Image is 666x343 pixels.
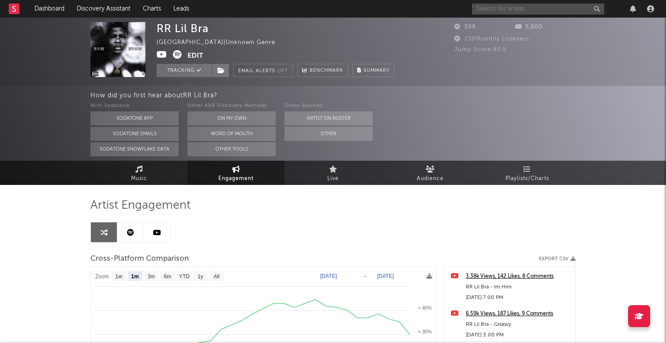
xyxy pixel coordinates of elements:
[90,161,187,185] a: Music
[363,68,389,73] span: Summary
[515,24,543,30] span: 5,800
[454,36,529,42] span: 239 Monthly Listeners
[327,173,339,184] span: Live
[148,273,155,280] text: 3m
[95,273,109,280] text: Zoom
[90,254,189,264] span: Cross-Platform Comparison
[320,273,337,279] text: [DATE]
[187,161,284,185] a: Engagement
[466,271,571,282] a: 3.38k Views, 142 Likes, 8 Comments
[352,64,394,77] button: Summary
[284,127,373,141] button: Other
[377,273,394,279] text: [DATE]
[539,256,576,262] button: Export CSV
[472,4,604,15] input: Search for artists
[157,22,209,35] div: RR Lil Bra
[418,305,432,310] text: + 40%
[218,173,254,184] span: Engagement
[284,101,373,111] div: Other Sources
[466,330,571,340] div: [DATE] 3:00 PM
[454,24,476,30] span: 599
[131,273,138,280] text: 1m
[417,173,444,184] span: Audience
[418,329,432,334] text: + 30%
[284,161,382,185] a: Live
[187,111,276,125] button: On My Own
[505,173,549,184] span: Playlists/Charts
[187,142,276,156] button: Other Tools
[116,273,123,280] text: 1w
[277,69,288,74] em: Off
[90,142,179,156] button: Sodatone Snowflake Data
[187,127,276,141] button: Word Of Mouth
[297,64,348,77] a: Benchmark
[157,37,285,48] div: [GEOGRAPHIC_DATA] | Unknown Genre
[198,273,203,280] text: 1y
[90,90,666,101] div: How did you first hear about RR Lil Bra ?
[157,64,212,77] button: Tracking
[90,200,191,211] span: Artist Engagement
[466,292,571,303] div: [DATE] 7:00 PM
[90,101,179,111] div: With Sodatone
[233,64,293,77] button: Email AlertsOff
[90,111,179,125] button: Sodatone App
[213,273,219,280] text: All
[179,273,190,280] text: YTD
[466,319,571,330] div: RR Lil Bra - Groovy
[164,273,172,280] text: 6m
[362,273,367,279] text: →
[187,101,276,111] div: Other A&R Discovery Methods
[466,309,571,319] a: 6.59k Views, 187 Likes, 9 Comments
[187,50,203,61] button: Edit
[382,161,479,185] a: Audience
[310,66,343,76] span: Benchmark
[454,47,506,52] span: Jump Score: 60.5
[466,282,571,292] div: RR Lil Bra - Im Him
[284,111,373,125] button: Artist on Roster
[90,127,179,141] button: Sodatone Emails
[479,161,576,185] a: Playlists/Charts
[131,173,147,184] span: Music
